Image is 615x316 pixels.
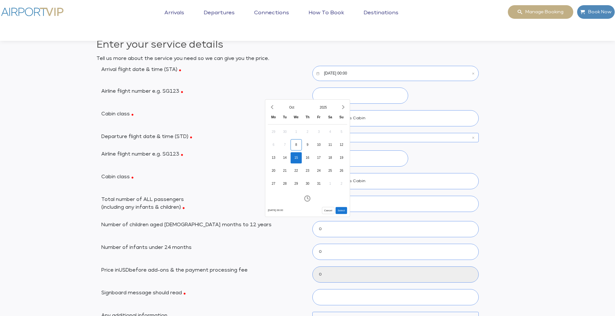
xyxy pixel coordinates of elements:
div: 13 [268,152,279,163]
div: 1 [325,178,336,189]
label: Total number of ALL passengers (including any infants & children) [96,196,308,211]
label: Number of children aged [DEMOGRAPHIC_DATA] months to 12 years [96,221,308,229]
button: 2025-Open years overlay [307,101,339,113]
div: 10/15/2025, 00:00 [268,208,283,213]
button: Next month [339,101,347,113]
div: 1 [291,126,302,137]
button: Clear value [468,70,479,77]
div: 30 [279,126,291,137]
div: 23 [302,165,313,176]
div: 20 [268,165,279,176]
div: 6 [268,139,279,150]
label: Cabin class [96,110,308,118]
a: Manage booking [508,5,574,19]
div: 16 [302,152,313,163]
div: 3 [313,126,325,137]
div: 9 [302,139,313,150]
button: Select [335,207,347,214]
div: Su [336,113,347,124]
a: Departures [202,10,236,26]
label: Airline flight number e.g. SG123 [96,150,308,158]
button: Clear value [468,134,479,141]
div: 10 [313,139,325,150]
div: 8 [291,139,302,150]
div: 17 [313,152,325,163]
a: Book Now [577,5,615,19]
div: 12 [336,139,347,150]
div: Sa [325,113,336,124]
p: Tell us more about the service you need so we can give you the price. [96,55,519,63]
div: 28 [279,178,291,189]
div: 5 [336,126,347,137]
div: Tu [279,113,291,124]
div: 11 [325,139,336,150]
div: 26 [336,165,347,176]
div: 2 [336,178,347,189]
div: 29 [291,178,302,189]
div: Mo [268,113,279,124]
input: Datepicker input [312,66,479,81]
div: We [291,113,302,124]
button: Oct-Open months overlay [276,101,308,113]
div: 25 [325,165,336,176]
div: Fr [313,113,325,124]
div: Th [302,113,313,124]
label: Cabin class [96,173,308,181]
button: Open time picker [265,193,350,204]
div: 30 [302,178,313,189]
div: 21 [279,165,291,176]
label: Airline flight number e.g. SG123 [96,88,308,95]
label: Arrival flight date & time (STA) [96,66,308,74]
button: Cancel [322,207,334,214]
div: 29 [268,126,279,137]
div: 27 [268,178,279,189]
a: Arrivals [163,10,186,26]
input: Datepicker input [312,133,479,142]
div: 7 [279,139,291,150]
span: Manage booking [522,5,564,19]
span: Book Now [585,5,611,19]
div: 14 [279,152,291,163]
button: Previous month [268,101,276,113]
label: Signboard message should read [96,289,308,297]
a: Destinations [362,10,400,26]
div: 31 [313,178,325,189]
div: 2 [302,126,313,137]
div: 18 [325,152,336,163]
div: 4 [325,126,336,137]
a: How to book [307,10,346,26]
h2: Enter your service details [96,38,519,52]
div: 24 [313,165,325,176]
label: Number of infants under 24 months [96,244,308,252]
label: Departure flight date & time (STD) [96,133,308,141]
label: Price in before add-ons & the payment processing fee [96,266,308,274]
span: USD [119,268,129,273]
div: 19 [336,152,347,163]
svg: Calendar icon [312,70,323,77]
div: 15 [291,152,302,163]
div: 22 [291,165,302,176]
a: Connections [252,10,291,26]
